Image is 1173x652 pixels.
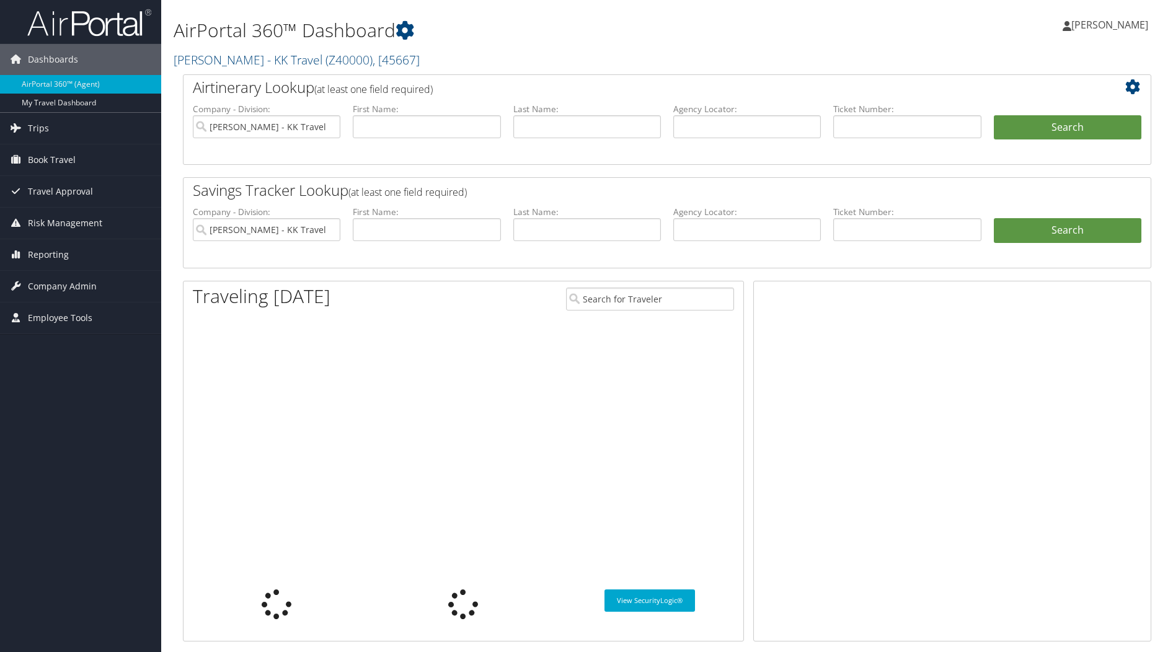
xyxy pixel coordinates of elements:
[314,82,433,96] span: (at least one field required)
[673,103,821,115] label: Agency Locator:
[833,206,981,218] label: Ticket Number:
[28,113,49,144] span: Trips
[28,144,76,175] span: Book Travel
[673,206,821,218] label: Agency Locator:
[833,103,981,115] label: Ticket Number:
[325,51,373,68] span: ( Z40000 )
[193,180,1061,201] h2: Savings Tracker Lookup
[28,208,102,239] span: Risk Management
[513,103,661,115] label: Last Name:
[28,44,78,75] span: Dashboards
[348,185,467,199] span: (at least one field required)
[174,51,420,68] a: [PERSON_NAME] - KK Travel
[353,103,500,115] label: First Name:
[1063,6,1161,43] a: [PERSON_NAME]
[28,176,93,207] span: Travel Approval
[28,302,92,333] span: Employee Tools
[193,103,340,115] label: Company - Division:
[604,589,695,612] a: View SecurityLogic®
[28,239,69,270] span: Reporting
[193,206,340,218] label: Company - Division:
[1071,18,1148,32] span: [PERSON_NAME]
[513,206,661,218] label: Last Name:
[994,218,1141,243] a: Search
[28,271,97,302] span: Company Admin
[193,77,1061,98] h2: Airtinerary Lookup
[193,283,330,309] h1: Traveling [DATE]
[373,51,420,68] span: , [ 45667 ]
[566,288,734,311] input: Search for Traveler
[27,8,151,37] img: airportal-logo.png
[174,17,831,43] h1: AirPortal 360™ Dashboard
[994,115,1141,140] button: Search
[353,206,500,218] label: First Name:
[193,218,340,241] input: search accounts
